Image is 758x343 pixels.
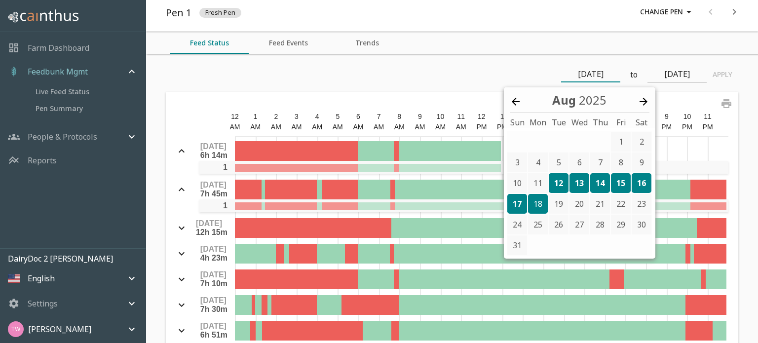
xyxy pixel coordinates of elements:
[36,103,138,114] span: Pen Summary
[549,173,568,193] div: Choose Tuesday, August 12th, 2025
[307,112,328,122] div: 4
[590,194,610,214] div: Choose Thursday, August 21st, 2025
[590,152,610,172] div: Choose Thursday, August 7th, 2025
[528,215,548,234] div: Choose Monday, August 25th, 2025
[507,215,527,234] div: Choose Sunday, August 24th, 2025
[200,245,227,253] span: [DATE]
[271,123,281,131] span: AM
[435,123,446,131] span: AM
[8,253,146,265] p: DairyDoc 2 [PERSON_NAME]
[200,270,227,279] span: [DATE]
[611,194,631,214] div: Choose Friday, August 22nd, 2025
[333,123,343,131] span: AM
[569,215,589,234] div: Choose Wednesday, August 27th, 2025
[549,119,568,126] div: Tue
[561,67,620,82] input: Start Date
[28,66,88,77] p: Feedbunk Mgmt
[632,215,651,234] div: Choose Saturday, August 30th, 2025
[28,131,97,143] p: People & Protocols
[611,152,631,172] div: Choose Friday, August 8th, 2025
[590,173,610,193] div: Choose Thursday, August 14th, 2025
[200,142,227,151] span: [DATE]
[199,8,241,18] span: Fresh Pen
[590,215,610,234] div: Choose Thursday, August 28th, 2025
[528,152,548,172] div: Choose Monday, August 4th, 2025
[507,131,652,256] div: month 2025-08
[507,235,527,255] div: Choose Sunday, August 31st, 2025
[200,181,227,189] span: [DATE]
[415,123,425,131] span: AM
[703,123,713,131] span: PM
[507,173,527,193] div: Choose Sunday, August 10th, 2025
[8,321,24,337] img: 2dc84e54abcaacbae2fd0c1569c539fa
[507,152,527,172] div: Choose Sunday, August 3rd, 2025
[328,32,407,54] button: Trends
[286,112,307,122] div: 3
[476,123,487,131] span: PM
[549,194,568,214] div: Choose Tuesday, August 19th, 2025
[611,119,631,126] div: Fri
[28,42,89,54] p: Farm Dashboard
[590,119,610,126] div: Thu
[507,194,527,214] div: Choose Sunday, August 17th, 2025
[410,112,430,122] div: 9
[249,32,328,54] button: Feed Events
[632,132,651,152] div: Choose Saturday, August 2nd, 2025
[200,305,227,313] span: 7h 30m
[430,112,451,122] div: 10
[200,151,227,159] span: 6h 14m
[291,123,302,131] span: AM
[579,91,606,109] div: 2025
[611,173,631,193] div: Choose Friday, August 15th, 2025
[28,323,91,335] p: [PERSON_NAME]
[200,331,227,339] span: 6h 51m
[492,112,513,122] div: 1
[507,119,527,126] div: Sun
[327,112,348,122] div: 5
[661,123,672,131] span: PM
[549,215,568,234] div: Choose Tuesday, August 26th, 2025
[223,163,227,171] span: 1
[28,272,55,284] p: English
[200,279,227,288] span: 7h 10m
[353,123,363,131] span: AM
[451,112,471,122] div: 11
[36,86,138,97] span: Live Feed Status
[569,119,589,126] div: Wed
[196,228,227,236] span: 12h 15m
[528,173,548,193] div: Choose Monday, August 11th, 2025
[200,190,227,198] span: 7h 45m
[196,219,222,228] span: [DATE]
[312,123,322,131] span: AM
[677,112,698,122] div: 10
[682,123,692,131] span: PM
[569,194,589,214] div: Choose Wednesday, August 20th, 2025
[374,123,384,131] span: AM
[200,254,227,262] span: 4h 23m
[611,132,631,152] div: Choose Friday, August 1st, 2025
[348,112,369,122] div: 6
[394,123,405,131] span: AM
[166,6,191,20] h5: Pen 1
[250,123,261,131] span: AM
[456,123,466,131] span: AM
[265,112,286,122] div: 2
[611,215,631,234] div: Choose Friday, August 29th, 2025
[200,296,227,305] span: [DATE]
[200,322,227,330] span: [DATE]
[230,123,240,131] span: AM
[632,119,651,126] div: Sat
[471,112,492,122] div: 12
[632,194,651,214] div: Choose Saturday, August 23rd, 2025
[715,92,738,115] button: print chart
[632,152,651,172] div: Choose Saturday, August 9th, 2025
[28,154,57,166] a: Reports
[697,112,718,122] div: 11
[632,173,651,193] div: Choose Saturday, August 16th, 2025
[552,91,606,109] div: Aug
[528,119,548,126] div: Mon
[569,152,589,172] div: Choose Wednesday, August 6th, 2025
[389,112,410,122] div: 8
[245,112,266,122] div: 1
